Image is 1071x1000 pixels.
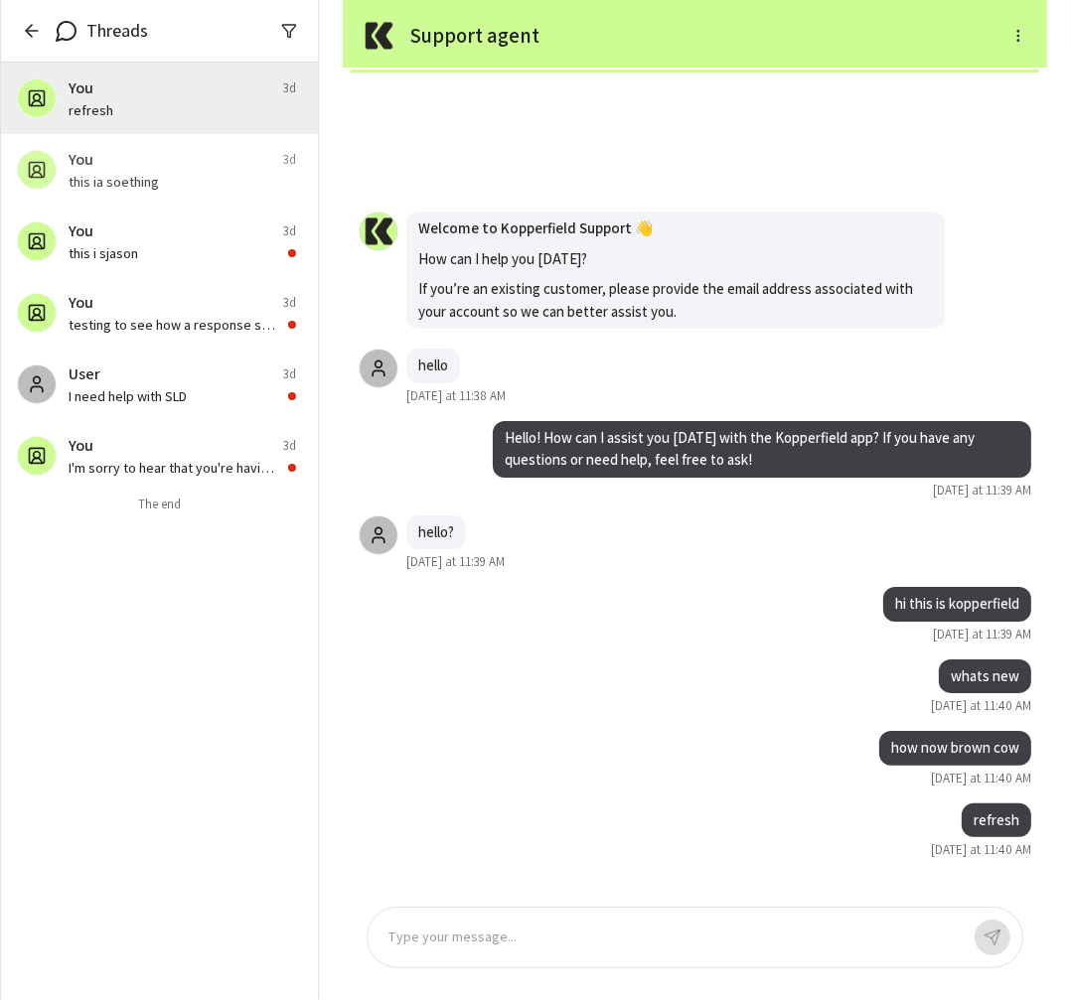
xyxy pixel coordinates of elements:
[283,151,296,169] span: 3d
[283,222,296,240] span: 3d
[406,387,506,405] span: [DATE] at 11:38 AM
[418,248,933,271] p: How can I help you [DATE]?
[418,278,933,323] p: If you’re an existing customer, please provide the email address associated with your account so ...
[931,697,1031,715] span: [DATE] at 11:40 AM
[406,553,505,571] span: [DATE] at 11:39 AM
[951,665,1019,688] p: whats new
[895,593,1019,616] p: hi this is kopperfield
[69,386,280,406] p: I need help with SLD
[69,458,280,478] p: I'm sorry to hear that you're having trouble logging in on your mobile device. Let's try to resol...
[891,737,1019,760] p: how now brown cow
[69,100,296,120] p: refresh
[283,79,296,97] span: 3d
[418,521,454,544] p: hello?
[418,355,448,377] p: hello
[359,16,398,56] img: Assistant Logo
[283,365,296,383] span: 3d
[418,218,654,237] strong: Welcome to Kopperfield Support 👋
[505,427,1019,472] p: Hello! How can I assist you [DATE] with the Kopperfield app? If you have any questions or need he...
[931,841,1031,859] span: [DATE] at 11:40 AM
[283,294,296,312] span: 3d
[360,212,397,251] img: User avatar
[69,315,280,335] p: testing to see how a response shows up from a different responder
[933,482,1031,500] span: [DATE] at 11:39 AM
[933,626,1031,643] span: [DATE] at 11:39 AM
[974,809,1019,832] p: refresh
[283,437,296,455] span: 3d
[69,243,280,263] p: this i sjason
[69,172,296,192] p: this ia soething
[931,770,1031,787] span: [DATE] at 11:40 AM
